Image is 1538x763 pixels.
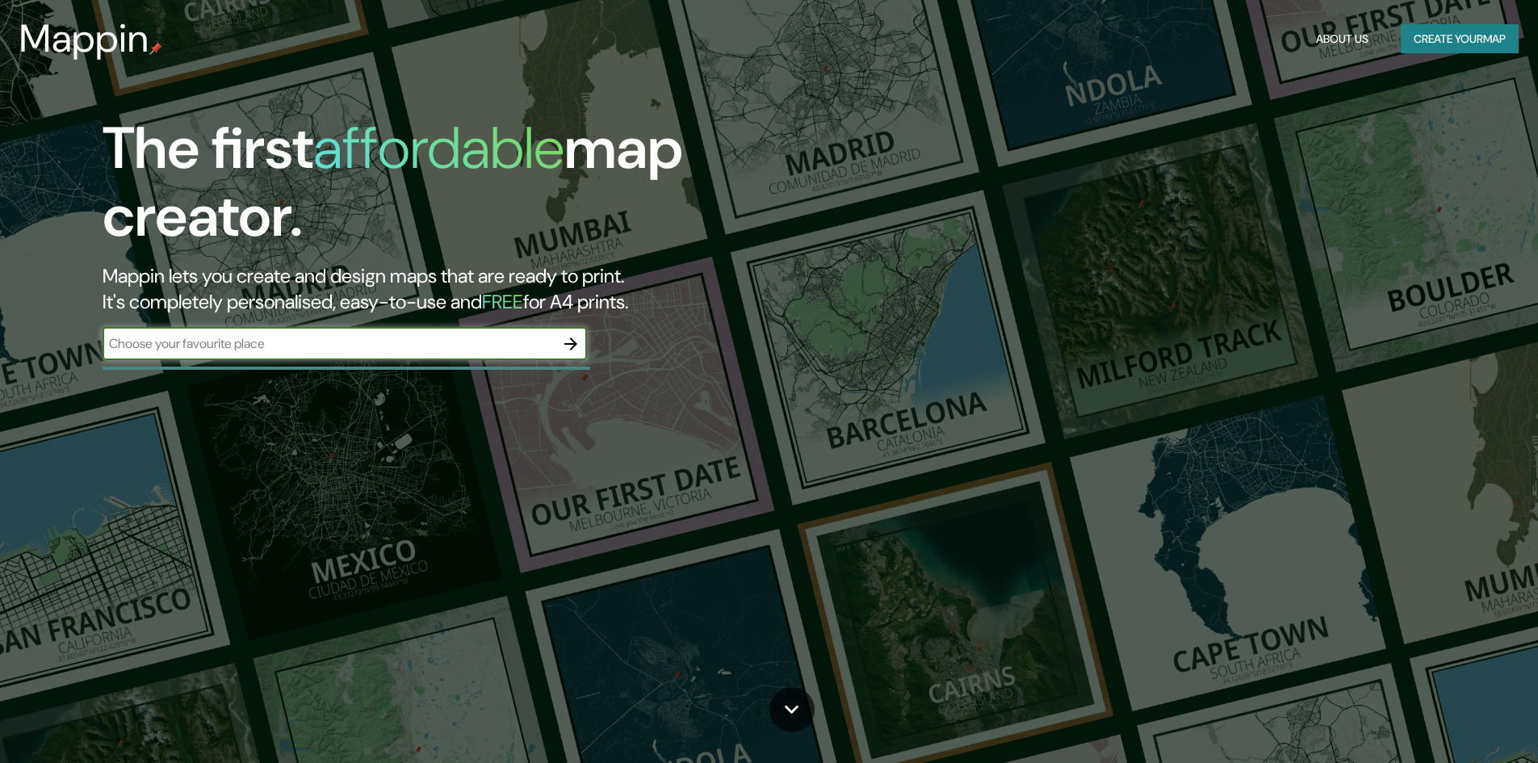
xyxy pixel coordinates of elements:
h5: FREE [482,289,523,314]
img: mappin-pin [149,42,162,55]
button: Create yourmap [1401,24,1519,54]
h2: Mappin lets you create and design maps that are ready to print. It's completely personalised, eas... [103,263,872,315]
h3: Mappin [19,16,149,61]
h1: The first map creator. [103,115,872,263]
button: About Us [1310,24,1375,54]
h1: affordable [313,111,564,186]
input: Choose your favourite place [103,334,555,353]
